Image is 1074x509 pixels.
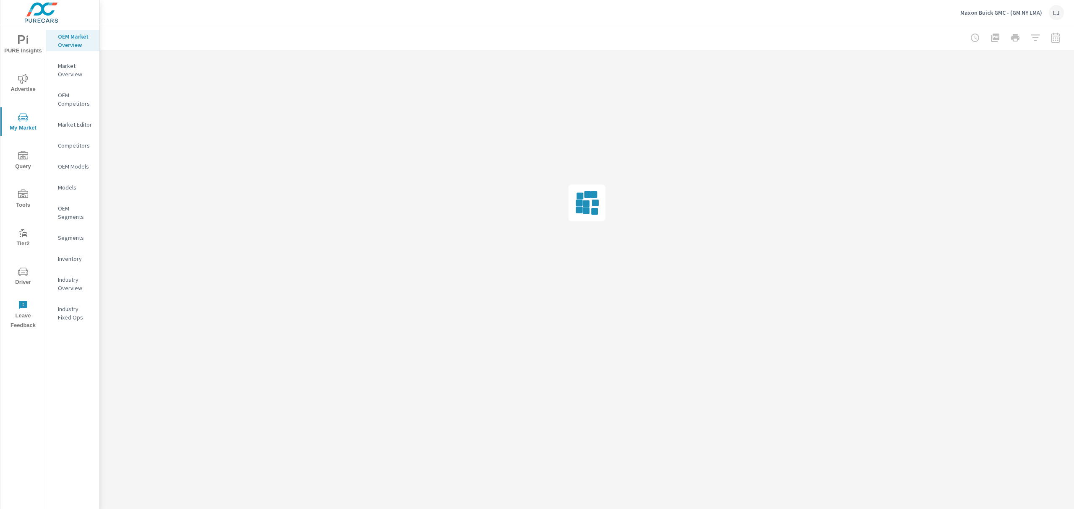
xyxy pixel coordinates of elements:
div: LJ [1049,5,1064,20]
p: OEM Models [58,162,93,171]
div: Models [46,181,99,194]
div: Industry Fixed Ops [46,303,99,324]
p: Industry Overview [58,275,93,292]
span: PURE Insights [3,35,43,56]
div: Market Editor [46,118,99,131]
p: OEM Competitors [58,91,93,108]
p: Market Editor [58,120,93,129]
p: Maxon Buick GMC - (GM NY LMA) [960,9,1042,16]
span: Query [3,151,43,171]
div: OEM Segments [46,202,99,223]
div: nav menu [0,25,46,334]
p: Segments [58,234,93,242]
div: OEM Competitors [46,89,99,110]
p: Competitors [58,141,93,150]
span: Driver [3,267,43,287]
div: Industry Overview [46,273,99,294]
div: Competitors [46,139,99,152]
div: OEM Models [46,160,99,173]
p: Models [58,183,93,192]
span: Tier2 [3,228,43,249]
span: Advertise [3,74,43,94]
div: Market Overview [46,60,99,81]
div: Inventory [46,252,99,265]
span: Tools [3,190,43,210]
span: Leave Feedback [3,300,43,330]
div: OEM Market Overview [46,30,99,51]
p: OEM Segments [58,204,93,221]
p: Industry Fixed Ops [58,305,93,322]
p: OEM Market Overview [58,32,93,49]
div: Segments [46,231,99,244]
span: My Market [3,112,43,133]
p: Inventory [58,254,93,263]
p: Market Overview [58,62,93,78]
